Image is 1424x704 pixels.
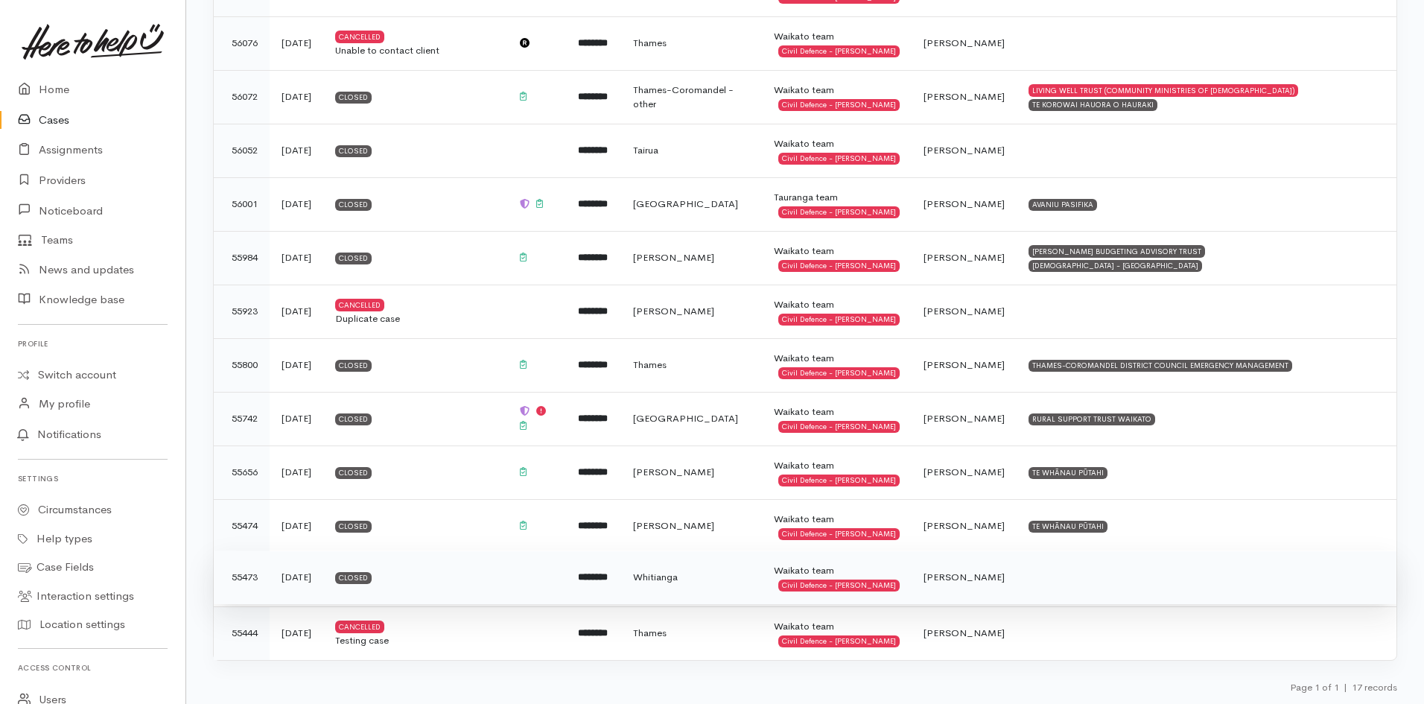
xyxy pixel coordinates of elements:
[1029,521,1107,533] div: TE WHĀNAU PŪTAHI
[778,99,900,111] span: Civil Defence - [PERSON_NAME]
[633,144,658,156] span: Tairua
[924,90,1005,103] span: [PERSON_NAME]
[1029,245,1205,257] div: [PERSON_NAME] BUDGETING ADVISORY TRUST
[774,244,900,259] div: Waikato team
[214,338,270,392] td: 55800
[633,412,738,425] span: [GEOGRAPHIC_DATA]
[214,445,270,499] td: 55656
[778,528,900,540] span: Civil Defence - [PERSON_NAME]
[774,83,900,98] div: Waikato team
[778,314,900,326] span: Civil Defence - [PERSON_NAME]
[778,635,900,647] span: Civil Defence - [PERSON_NAME]
[774,351,900,366] div: Waikato team
[214,124,270,177] td: 56052
[1029,199,1097,211] div: AVANIU PASIFIKA
[270,177,323,231] td: [DATE]
[924,412,1005,425] span: [PERSON_NAME]
[778,580,900,592] span: Civil Defence - [PERSON_NAME]
[335,299,384,311] div: Cancelled
[214,177,270,231] td: 56001
[270,285,323,338] td: [DATE]
[335,621,384,632] div: Cancelled
[335,467,372,479] div: Closed
[778,153,900,165] span: Civil Defence - [PERSON_NAME]
[214,551,270,604] td: 55473
[270,551,323,604] td: [DATE]
[774,297,900,312] div: Waikato team
[1029,467,1107,479] div: TE WHĀNAU PŪTAHI
[335,199,372,211] div: Closed
[633,305,714,317] span: [PERSON_NAME]
[924,251,1005,264] span: [PERSON_NAME]
[633,358,667,371] span: Thames
[335,92,372,104] div: Closed
[774,563,900,578] div: Waikato team
[270,606,323,660] td: [DATE]
[924,466,1005,478] span: [PERSON_NAME]
[270,392,323,445] td: [DATE]
[1029,84,1298,96] div: LIVING WELL TRUST (COMMUNITY MINISTRIES OF [DEMOGRAPHIC_DATA])
[774,458,900,473] div: Waikato team
[778,45,900,57] span: Civil Defence - [PERSON_NAME]
[633,251,714,264] span: [PERSON_NAME]
[924,571,1005,583] span: [PERSON_NAME]
[214,499,270,553] td: 55474
[1344,681,1347,694] span: |
[633,571,678,583] span: Whitianga
[924,197,1005,210] span: [PERSON_NAME]
[18,469,168,489] h6: Settings
[778,367,900,379] span: Civil Defence - [PERSON_NAME]
[270,70,323,124] td: [DATE]
[924,627,1005,639] span: [PERSON_NAME]
[270,16,323,70] td: [DATE]
[633,466,714,478] span: [PERSON_NAME]
[774,405,900,419] div: Waikato team
[270,124,323,177] td: [DATE]
[774,619,900,634] div: Waikato team
[1029,260,1202,272] div: [DEMOGRAPHIC_DATA] - [GEOGRAPHIC_DATA]
[633,37,667,49] span: Thames
[778,260,900,272] span: Civil Defence - [PERSON_NAME]
[214,606,270,660] td: 55444
[270,231,323,285] td: [DATE]
[335,43,494,58] div: Unable to contact client
[335,31,384,42] div: Cancelled
[633,197,738,210] span: [GEOGRAPHIC_DATA]
[335,360,372,372] div: Closed
[270,499,323,553] td: [DATE]
[1029,360,1292,372] div: THAMES-COROMANDEL DISTRICT COUNCIL EMERGENCY MANAGEMENT
[778,421,900,433] span: Civil Defence - [PERSON_NAME]
[335,633,494,648] div: Testing case
[214,231,270,285] td: 55984
[335,572,372,584] div: Closed
[924,37,1005,49] span: [PERSON_NAME]
[335,253,372,264] div: Closed
[335,145,372,157] div: Closed
[633,519,714,532] span: [PERSON_NAME]
[270,445,323,499] td: [DATE]
[778,475,900,486] span: Civil Defence - [PERSON_NAME]
[774,136,900,151] div: Waikato team
[214,392,270,445] td: 55742
[1029,99,1157,111] div: TE KOROWAI HAUORA O HAURAKI
[633,627,667,639] span: Thames
[778,206,900,218] span: Civil Defence - [PERSON_NAME]
[335,413,372,425] div: Closed
[214,70,270,124] td: 56072
[270,338,323,392] td: [DATE]
[774,512,900,527] div: Waikato team
[18,334,168,354] h6: Profile
[924,144,1005,156] span: [PERSON_NAME]
[18,658,168,678] h6: Access control
[1290,681,1397,694] small: Page 1 of 1 17 records
[633,83,734,111] span: Thames-Coromandel - other
[774,29,900,44] div: Waikato team
[214,16,270,70] td: 56076
[774,190,900,205] div: Tauranga team
[924,358,1005,371] span: [PERSON_NAME]
[214,285,270,338] td: 55923
[1029,413,1155,425] div: RURAL SUPPORT TRUST WAIKATO
[335,521,372,533] div: Closed
[924,519,1005,532] span: [PERSON_NAME]
[924,305,1005,317] span: [PERSON_NAME]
